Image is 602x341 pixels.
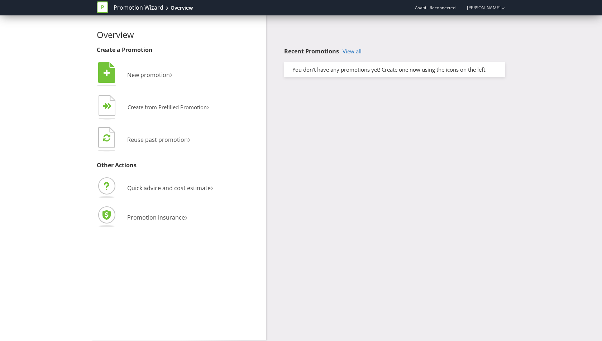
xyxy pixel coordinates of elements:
tspan:  [104,69,110,77]
tspan:  [107,103,112,110]
a: Promotion insurance› [97,213,187,221]
span: Reuse past promotion [127,136,188,144]
a: View all [343,48,362,54]
span: › [211,181,213,193]
tspan:  [103,134,110,142]
span: › [188,133,190,145]
span: › [185,211,187,222]
div: Overview [171,4,193,11]
h2: Overview [97,30,261,39]
span: › [170,68,172,80]
a: Promotion Wizard [114,4,163,12]
span: Create from Prefilled Promotion [128,104,207,111]
a: Quick advice and cost estimate› [97,184,213,192]
button: Create from Prefilled Promotion› [97,93,210,122]
span: Promotion insurance [127,213,185,221]
span: Asahi - Reconnected [415,5,455,11]
h3: Create a Promotion [97,47,261,53]
span: New promotion [127,71,170,79]
span: Quick advice and cost estimate [127,184,211,192]
a: [PERSON_NAME] [460,5,501,11]
div: You don't have any promotions yet! Create one now using the icons on the left. [287,66,502,73]
span: Recent Promotions [284,47,339,55]
span: › [207,101,209,112]
h3: Other Actions [97,162,261,169]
